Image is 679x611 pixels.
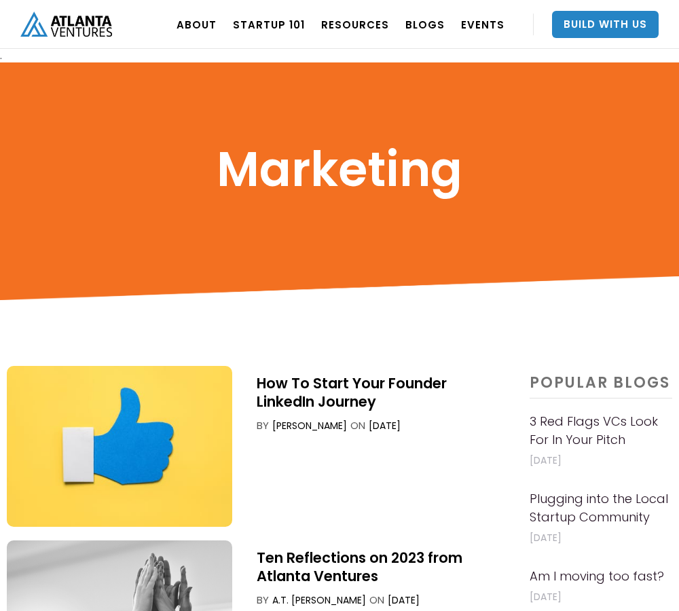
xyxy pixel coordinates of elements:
div: [DATE] [369,419,401,432]
a: BLOGS [405,5,445,43]
div: ON [350,419,365,432]
h4: popular BLOGS [530,375,672,399]
h4: 3 Red Flags VCs Look For In Your Pitch [530,412,672,449]
a: 3 Red Flags VCs Look For In Your Pitch[DATE] [530,412,672,476]
div: ON [369,593,384,607]
div: by [257,419,269,432]
div: Ten Reflections on 2023 from Atlanta Ventures [257,549,484,585]
a: Build With Us [552,11,659,38]
div: by [257,593,269,607]
div: [PERSON_NAME] [272,419,347,432]
div: How To Start Your Founder LinkedIn Journey [257,374,484,411]
p: [DATE] [530,589,664,606]
p: [DATE] [530,530,672,547]
div: A.T. [PERSON_NAME] [272,593,366,607]
div: [DATE] [388,593,420,607]
a: EVENTS [461,5,504,43]
a: How To Start Your Founder LinkedIn Journeyby[PERSON_NAME]ON[DATE] [7,366,498,527]
p: [DATE] [530,452,672,469]
a: Startup 101 [233,5,305,43]
h4: Am I moving too fast? [530,567,664,585]
a: ABOUT [177,5,217,43]
h4: Plugging into the Local Startup Community [530,489,672,526]
a: RESOURCES [321,5,389,43]
a: Plugging into the Local Startup Community[DATE] [530,489,672,553]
